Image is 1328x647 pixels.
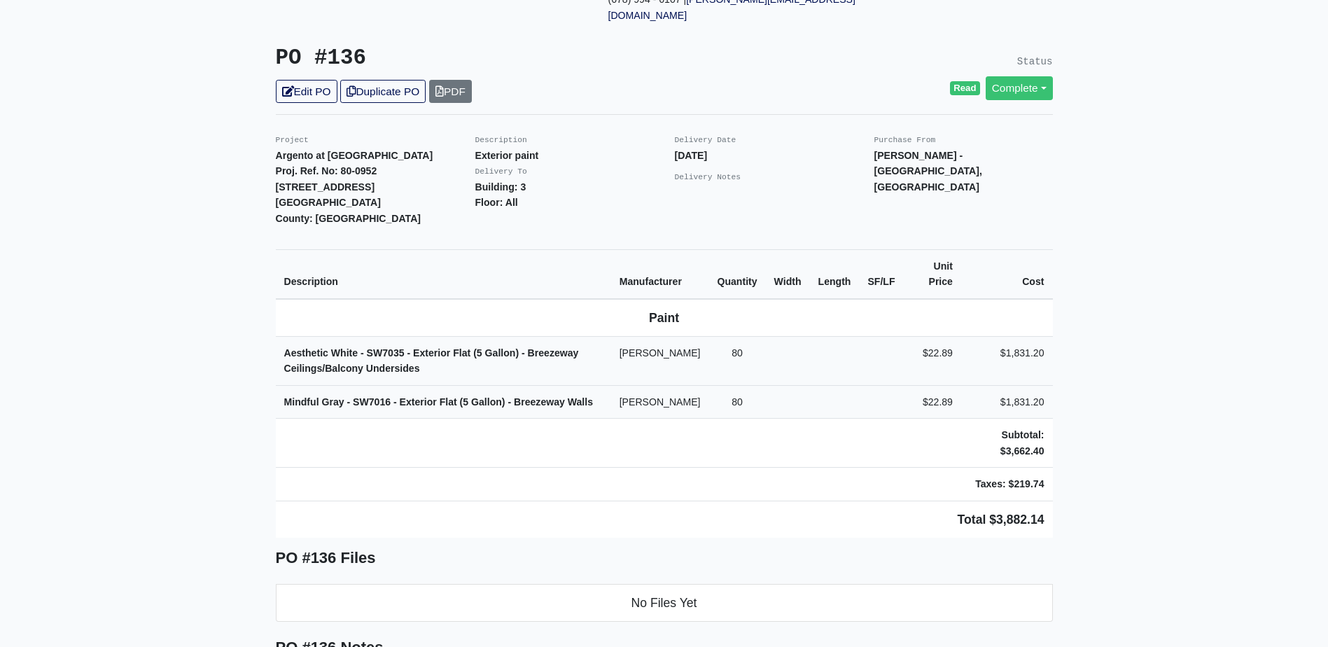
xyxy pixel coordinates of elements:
li: No Files Yet [276,584,1053,622]
td: $1,831.20 [961,385,1053,419]
strong: Proj. Ref. No: 80-0952 [276,165,377,176]
strong: Exterior paint [475,150,539,161]
td: $1,831.20 [961,336,1053,385]
a: Complete [986,76,1053,99]
strong: Mindful Gray - SW7016 - Exterior Flat (5 Gallon) - Breezeway Walls [284,396,593,408]
td: Total $3,882.14 [276,501,1053,538]
strong: Floor: All [475,197,518,208]
td: 80 [708,385,765,419]
strong: [DATE] [675,150,708,161]
td: 80 [708,336,765,385]
p: [PERSON_NAME] - [GEOGRAPHIC_DATA], [GEOGRAPHIC_DATA] [874,148,1053,195]
strong: [STREET_ADDRESS] [276,181,375,193]
span: Read [950,81,980,95]
th: Cost [961,249,1053,299]
h5: PO #136 Files [276,549,1053,567]
small: Purchase From [874,136,936,144]
td: [PERSON_NAME] [611,385,709,419]
small: Project [276,136,309,144]
small: Delivery Notes [675,173,741,181]
a: Duplicate PO [340,80,426,103]
strong: Argento at [GEOGRAPHIC_DATA] [276,150,433,161]
a: PDF [429,80,472,103]
strong: Aesthetic White - SW7035 - Exterior Flat (5 Gallon) - Breezeway Ceilings/Balcony Undersides [284,347,579,375]
strong: Building: 3 [475,181,526,193]
strong: [GEOGRAPHIC_DATA] [276,197,381,208]
th: Description [276,249,611,299]
h3: PO #136 [276,46,654,71]
a: Edit PO [276,80,337,103]
th: Manufacturer [611,249,709,299]
small: Description [475,136,527,144]
th: Unit Price [904,249,961,299]
b: Paint [649,311,679,325]
td: Taxes: $219.74 [961,468,1053,501]
td: $22.89 [904,385,961,419]
th: SF/LF [859,249,903,299]
small: Delivery Date [675,136,736,144]
td: $22.89 [904,336,961,385]
small: Status [1017,56,1053,67]
small: Delivery To [475,167,527,176]
td: [PERSON_NAME] [611,336,709,385]
th: Length [810,249,860,299]
strong: County: [GEOGRAPHIC_DATA] [276,213,421,224]
th: Width [766,249,810,299]
td: Subtotal: $3,662.40 [961,419,1053,468]
th: Quantity [708,249,765,299]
